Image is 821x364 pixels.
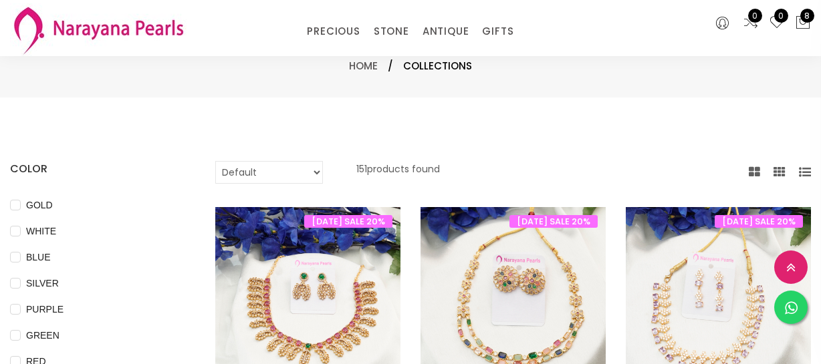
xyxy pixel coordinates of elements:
[743,15,759,32] a: 0
[795,15,811,32] button: 8
[21,302,69,317] span: PURPLE
[423,21,469,41] a: ANTIQUE
[482,21,513,41] a: GIFTS
[403,58,472,74] span: Collections
[304,215,392,228] span: [DATE] SALE 20%
[388,58,393,74] span: /
[21,328,65,343] span: GREEN
[21,224,62,238] span: WHITE
[356,161,440,184] p: 151 products found
[800,9,814,23] span: 8
[349,59,378,73] a: Home
[307,21,360,41] a: PRECIOUS
[21,250,56,264] span: BLUE
[715,215,803,228] span: [DATE] SALE 20%
[748,9,762,23] span: 0
[774,9,788,23] span: 0
[10,161,175,177] h4: COLOR
[374,21,409,41] a: STONE
[21,198,58,212] span: GOLD
[509,215,598,228] span: [DATE] SALE 20%
[21,276,64,291] span: SILVER
[769,15,785,32] a: 0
